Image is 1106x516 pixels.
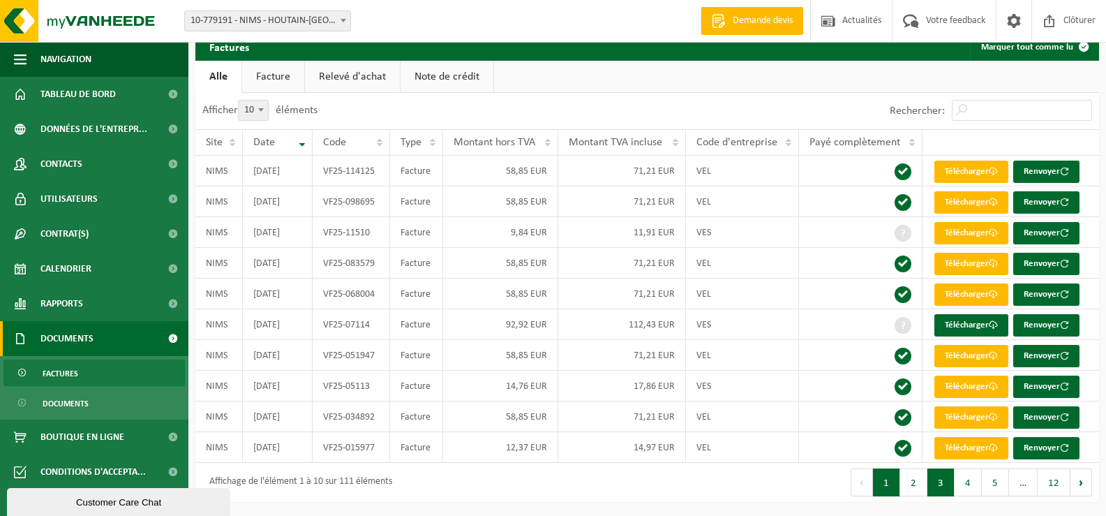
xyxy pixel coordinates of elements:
a: Relevé d'achat [305,61,400,93]
button: 1 [873,469,900,496]
td: Facture [390,156,443,186]
button: Marquer tout comme lu [970,33,1098,61]
span: Montant TVA incluse [569,137,662,148]
label: Rechercher: [890,105,945,117]
button: 4 [955,469,982,496]
td: [DATE] [243,217,313,248]
span: Montant hors TVA [454,137,535,148]
td: Facture [390,186,443,217]
span: Données de l'entrepr... [40,112,147,147]
button: Next [1070,469,1092,496]
label: Afficher éléments [202,105,317,116]
span: Site [206,137,223,148]
span: Payé complètement [809,137,900,148]
td: 12,37 EUR [443,432,558,463]
td: NIMS [195,248,243,279]
td: Facture [390,309,443,340]
a: Télécharger [934,437,1008,459]
td: NIMS [195,432,243,463]
button: Renvoyer [1013,283,1079,306]
a: Factures [3,360,185,386]
td: 71,21 EUR [558,279,686,309]
a: Télécharger [934,283,1008,306]
button: Previous [851,469,873,496]
td: Facture [390,401,443,432]
td: Facture [390,217,443,248]
td: 58,85 EUR [443,248,558,279]
span: Tableau de bord [40,77,116,112]
td: VF25-07114 [313,309,390,340]
td: 71,21 EUR [558,186,686,217]
td: 112,43 EUR [558,309,686,340]
span: Documents [40,321,94,356]
td: VEL [686,248,800,279]
span: 10 [239,101,268,120]
td: VF25-05113 [313,371,390,401]
button: Renvoyer [1013,191,1079,214]
td: VF25-11510 [313,217,390,248]
a: Demande devis [701,7,803,35]
td: VF25-068004 [313,279,390,309]
td: 58,85 EUR [443,156,558,186]
iframe: chat widget [7,485,233,516]
span: Type [401,137,421,148]
td: 11,91 EUR [558,217,686,248]
td: VEL [686,340,800,371]
td: VF25-034892 [313,401,390,432]
td: [DATE] [243,401,313,432]
td: VEL [686,156,800,186]
td: Facture [390,279,443,309]
button: Renvoyer [1013,345,1079,367]
a: Facture [242,61,304,93]
span: Rapports [40,286,83,321]
span: Factures [43,360,78,387]
td: Facture [390,371,443,401]
a: Télécharger [934,253,1008,275]
td: VES [686,217,800,248]
td: VES [686,309,800,340]
td: 58,85 EUR [443,186,558,217]
td: NIMS [195,279,243,309]
td: Facture [390,432,443,463]
td: 58,85 EUR [443,401,558,432]
button: Renvoyer [1013,406,1079,429]
h2: Factures [195,33,263,60]
td: VF25-114125 [313,156,390,186]
span: Contrat(s) [40,216,89,251]
button: Renvoyer [1013,253,1079,275]
a: Note de crédit [401,61,493,93]
div: Affichage de l'élément 1 à 10 sur 111 éléments [202,470,392,495]
td: NIMS [195,217,243,248]
td: 71,21 EUR [558,248,686,279]
td: 92,92 EUR [443,309,558,340]
span: 10 [238,100,269,121]
span: 10-779191 - NIMS - HOUTAIN-LE-VAL [185,11,350,31]
td: 58,85 EUR [443,279,558,309]
span: Conditions d'accepta... [40,455,146,489]
td: Facture [390,340,443,371]
button: Renvoyer [1013,222,1079,244]
td: [DATE] [243,248,313,279]
td: [DATE] [243,371,313,401]
td: 17,86 EUR [558,371,686,401]
a: Télécharger [934,161,1008,183]
td: 58,85 EUR [443,340,558,371]
td: 71,21 EUR [558,401,686,432]
button: Renvoyer [1013,437,1079,459]
td: NIMS [195,156,243,186]
button: Renvoyer [1013,314,1079,337]
td: 14,97 EUR [558,432,686,463]
button: 5 [982,469,1009,496]
td: VF25-098695 [313,186,390,217]
td: VF25-015977 [313,432,390,463]
button: 3 [927,469,955,496]
td: [DATE] [243,309,313,340]
button: Renvoyer [1013,161,1079,183]
td: [DATE] [243,156,313,186]
td: 9,84 EUR [443,217,558,248]
span: Boutique en ligne [40,420,124,455]
span: Utilisateurs [40,182,98,216]
a: Télécharger [934,314,1008,337]
span: Code d'entreprise [696,137,777,148]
